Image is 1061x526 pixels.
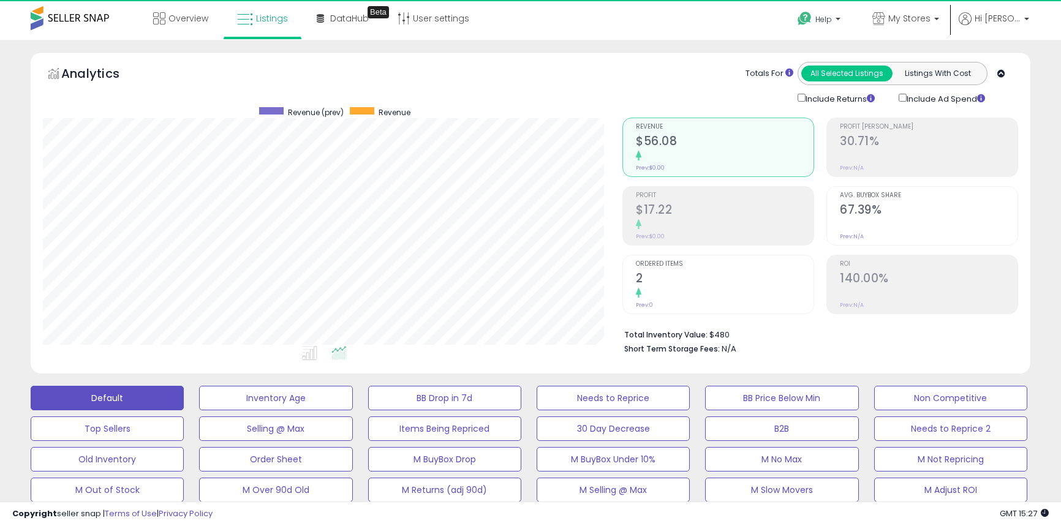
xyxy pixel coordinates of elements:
[636,301,653,309] small: Prev: 0
[840,203,1018,219] h2: 67.39%
[840,164,864,171] small: Prev: N/A
[892,66,983,81] button: Listings With Cost
[840,301,864,309] small: Prev: N/A
[722,343,736,355] span: N/A
[815,14,832,24] span: Help
[368,447,521,472] button: M BuyBox Drop
[31,416,184,441] button: Top Sellers
[840,233,864,240] small: Prev: N/A
[888,12,931,24] span: My Stores
[368,6,389,18] div: Tooltip anchor
[12,508,57,519] strong: Copyright
[368,478,521,502] button: M Returns (adj 90d)
[959,12,1029,40] a: Hi [PERSON_NAME]
[199,447,352,472] button: Order Sheet
[330,12,369,24] span: DataHub
[874,416,1027,441] button: Needs to Reprice 2
[874,478,1027,502] button: M Adjust ROI
[1000,508,1049,519] span: 2025-09-17 15:27 GMT
[537,386,690,410] button: Needs to Reprice
[636,261,814,268] span: Ordered Items
[256,12,288,24] span: Listings
[31,447,184,472] button: Old Inventory
[199,416,352,441] button: Selling @ Max
[288,107,344,118] span: Revenue (prev)
[105,508,157,519] a: Terms of Use
[705,416,858,441] button: B2B
[159,508,213,519] a: Privacy Policy
[840,271,1018,288] h2: 140.00%
[31,386,184,410] button: Default
[705,478,858,502] button: M Slow Movers
[61,65,143,85] h5: Analytics
[705,386,858,410] button: BB Price Below Min
[788,2,853,40] a: Help
[840,192,1018,199] span: Avg. Buybox Share
[537,416,690,441] button: 30 Day Decrease
[746,68,793,80] div: Totals For
[889,91,1005,105] div: Include Ad Spend
[705,447,858,472] button: M No Max
[199,386,352,410] button: Inventory Age
[368,386,521,410] button: BB Drop in 7d
[636,124,814,130] span: Revenue
[624,329,708,340] b: Total Inventory Value:
[624,344,720,354] b: Short Term Storage Fees:
[840,124,1018,130] span: Profit [PERSON_NAME]
[636,164,665,171] small: Prev: $0.00
[199,478,352,502] button: M Over 90d Old
[874,386,1027,410] button: Non Competitive
[840,134,1018,151] h2: 30.71%
[840,261,1018,268] span: ROI
[975,12,1021,24] span: Hi [PERSON_NAME]
[624,326,1009,341] li: $480
[788,91,889,105] div: Include Returns
[636,203,814,219] h2: $17.22
[636,134,814,151] h2: $56.08
[12,508,213,520] div: seller snap | |
[801,66,893,81] button: All Selected Listings
[636,192,814,199] span: Profit
[31,478,184,502] button: M Out of Stock
[537,447,690,472] button: M BuyBox Under 10%
[636,233,665,240] small: Prev: $0.00
[797,11,812,26] i: Get Help
[537,478,690,502] button: M Selling @ Max
[368,416,521,441] button: Items Being Repriced
[874,447,1027,472] button: M Not Repricing
[636,271,814,288] h2: 2
[168,12,208,24] span: Overview
[379,107,410,118] span: Revenue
